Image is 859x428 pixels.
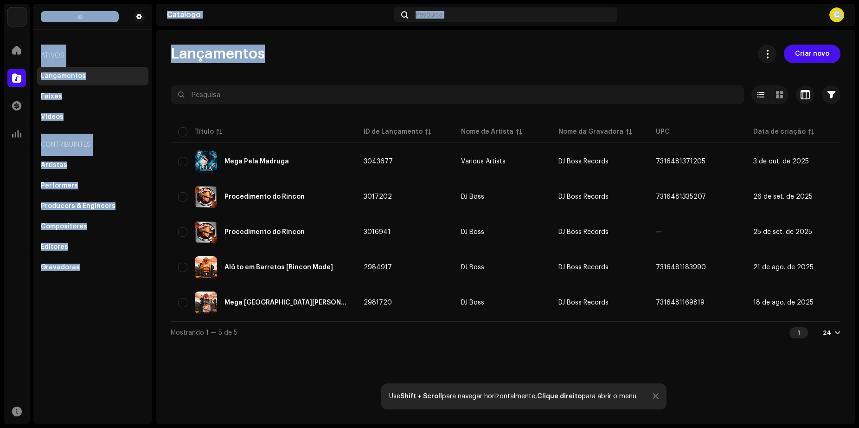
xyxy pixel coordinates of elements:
div: Editores [41,243,68,251]
span: 7316481183990 [656,264,706,271]
div: Data de criação [753,127,806,136]
div: Catálogo [167,11,390,19]
div: Use para navegar horizontalmente, para abrir o menu. [389,393,638,400]
div: DJ Boss [461,299,484,306]
div: ID de Lançamento [364,127,423,136]
div: Nome da Gravadora [558,127,623,136]
input: Pesquisa [171,85,744,104]
div: Lançamentos [41,72,86,80]
div: Procedimento do Rincon [224,194,305,200]
span: Various Artists [461,158,544,165]
re-m-nav-item: Producers & Engineers [37,197,148,215]
span: DJ Boss Records [558,299,609,306]
strong: Clique direito [537,393,582,400]
div: Alô to em Barretos [Rincon Mode] [224,264,333,271]
span: Criar novo [795,45,829,63]
div: DJ Boss [461,229,484,235]
img: c6f85260-b54e-4b60-831c-5db41421b95e [41,11,119,22]
img: c86870aa-2232-4ba3-9b41-08f587110171 [7,7,26,26]
img: 92005662-b60a-4bc7-93ed-53988939085c [195,150,217,173]
span: Pesquisa [416,11,442,19]
span: DJ Boss Records [558,158,609,165]
div: DJ Boss [461,194,484,200]
re-m-nav-item: Lançamentos [37,67,148,85]
div: Procedimento do Rincon [224,229,305,235]
div: Nome de Artista [461,127,513,136]
re-m-nav-item: Compositores [37,217,148,236]
span: DJ Boss Records [558,194,609,200]
div: Faixas [41,93,62,100]
span: 21 de ago. de 2025 [753,264,814,271]
button: Criar novo [784,45,840,63]
img: b83221eb-e3ae-46be-9db7-b106ae0c9998 [195,292,217,314]
re-m-nav-item: Editores [37,238,148,256]
span: 7316481169819 [656,299,705,306]
div: 24 [823,329,831,337]
div: Título [195,127,214,136]
span: 3017202 [364,194,392,200]
div: C [829,7,844,22]
img: a54a7de8-6d9f-462f-a756-e2f81fd81710 [195,221,217,243]
span: Mostrando 1 — 5 de 5 [171,330,237,336]
span: — [656,229,662,235]
span: 7316481371205 [656,158,705,165]
re-m-nav-item: Gravadoras [37,258,148,277]
re-m-nav-item: Faixas [37,87,148,106]
span: 25 de set. de 2025 [753,229,812,235]
re-m-nav-item: Performers [37,176,148,195]
div: Mega Pela Madruga [224,158,289,165]
span: DJ Boss [461,299,544,306]
re-m-nav-item: Artistas [37,156,148,175]
div: DJ Boss [461,264,484,271]
img: 0aa15d12-4914-4c46-bbd5-e42462e0d864 [195,256,217,279]
span: 2984917 [364,264,392,271]
div: Mega Rancho do Rincon [224,299,349,306]
span: 7316481335207 [656,194,706,200]
span: 26 de set. de 2025 [753,194,813,200]
span: 3043677 [364,158,393,165]
span: DJ Boss [461,264,544,271]
div: Artistas [41,162,67,169]
span: DJ Boss [461,229,544,235]
strong: Shift + Scroll [400,393,442,400]
div: Gravadoras [41,264,80,271]
div: 1 [789,327,808,338]
div: Compositores [41,223,87,230]
img: b049773e-995d-44c1-9365-f7a884bba930 [195,186,217,208]
span: 18 de ago. de 2025 [753,299,814,306]
span: DJ Boss Records [558,229,609,235]
span: Lançamentos [171,45,265,63]
div: Various Artists [461,158,506,165]
div: Performers [41,182,78,189]
span: DJ Boss [461,194,544,200]
span: 3016941 [364,229,391,235]
span: DJ Boss Records [558,264,609,271]
re-a-nav-header: Contribuintes [37,134,148,156]
div: Producers & Engineers [41,202,115,210]
div: Vídeos [41,113,64,121]
re-m-nav-item: Vídeos [37,108,148,126]
span: 2981720 [364,299,392,306]
span: 3 de out. de 2025 [753,158,809,165]
re-a-nav-header: Ativos [37,45,148,67]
